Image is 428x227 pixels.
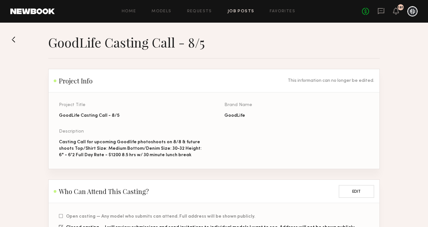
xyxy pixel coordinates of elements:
h1: GoodLife Casting Call - 8/5 [48,34,205,50]
button: Edit [339,185,374,198]
div: GoodLife [224,113,369,119]
h2: Project Info [54,77,93,85]
div: This information can no longer be edited. [288,79,374,83]
a: Job Posts [228,9,254,14]
a: Requests [187,9,212,14]
a: Home [122,9,136,14]
span: Open casting — Any model who submits can attend. Full address will be shown publicly. [66,215,255,219]
div: Project Title [59,103,204,107]
div: Brand Name [224,103,369,107]
a: Favorites [270,9,295,14]
div: GoodLife Casting Call - 8/5 [59,113,204,119]
a: Models [152,9,171,14]
h2: Who Can Attend This Casting? [54,188,149,195]
div: 181 [398,6,403,9]
div: Description [59,129,204,134]
div: Casting Call for upcoming Goodlife photoshoots on 8/8 & future shoots Top/Shirt Size: Medium Bott... [59,139,204,158]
